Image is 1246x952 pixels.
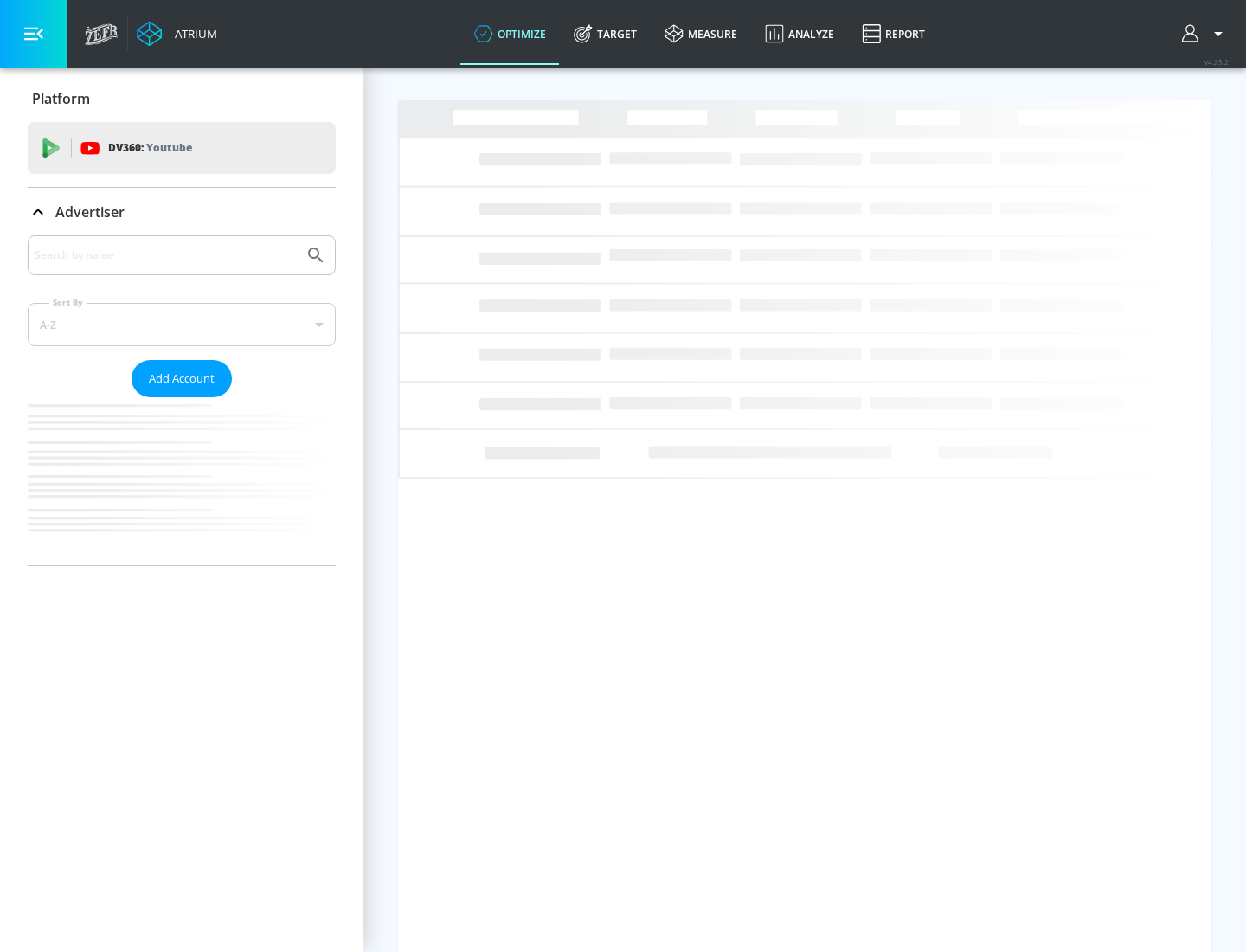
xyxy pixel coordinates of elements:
[32,89,90,108] p: Platform
[108,138,192,158] p: DV360:
[55,203,125,222] p: Advertiser
[132,360,232,397] button: Add Account
[28,303,336,346] div: A-Z
[28,397,336,565] nav: list of Advertiser
[28,188,336,236] div: Advertiser
[1204,57,1229,67] span: v 4.25.2
[137,21,217,47] a: Atrium
[28,74,336,123] div: Platform
[651,3,751,65] a: measure
[49,297,87,308] label: Sort By
[848,3,939,65] a: Report
[35,244,297,267] input: Search by name
[751,3,848,65] a: Analyze
[168,26,217,42] div: Atrium
[460,3,560,65] a: optimize
[149,369,215,389] span: Add Account
[28,122,336,174] div: DV360: Youtube
[146,138,192,157] p: Youtube
[28,235,336,565] div: Advertiser
[560,3,651,65] a: Target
